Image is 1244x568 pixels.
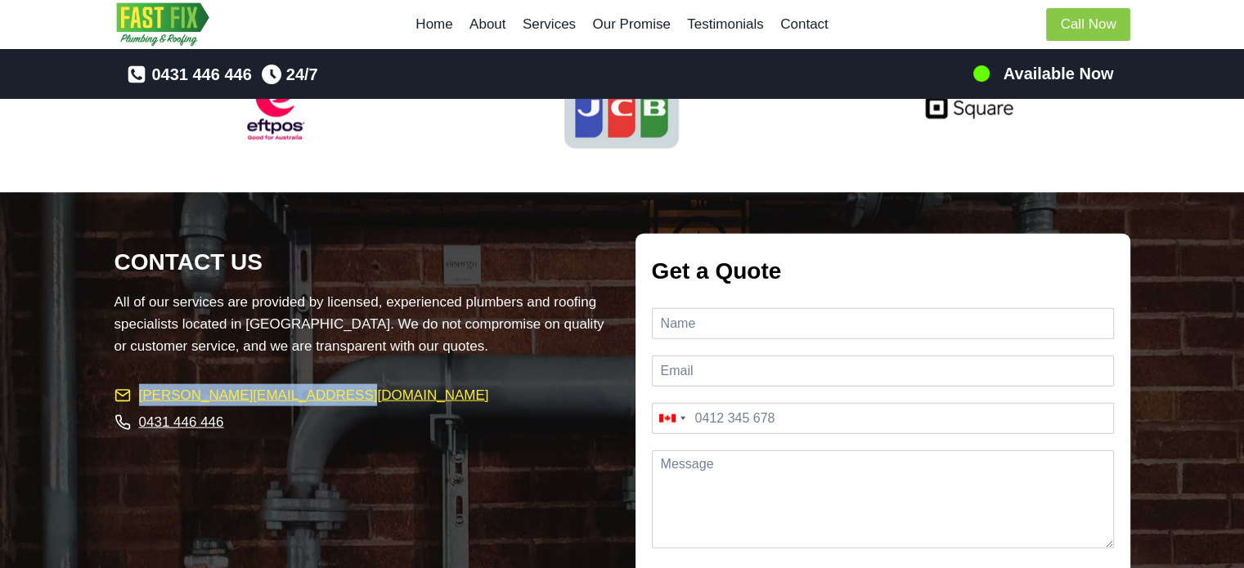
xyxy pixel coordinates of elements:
span: [PERSON_NAME][EMAIL_ADDRESS][DOMAIN_NAME] [139,384,489,406]
a: Contact [772,5,837,44]
input: Email [652,356,1114,387]
a: Our Promise [584,5,679,44]
a: 0431 446 446 [127,61,251,87]
a: Call Now [1046,8,1129,42]
span: 24/7 [286,61,318,87]
span: 0431 446 446 [151,61,251,87]
a: Testimonials [679,5,772,44]
input: Phone [652,403,1114,434]
h2: Get a Quote [652,254,1114,288]
a: Services [514,5,585,44]
nav: Primary Navigation [407,5,837,44]
button: Selected country [653,404,690,433]
h5: Available Now [1004,61,1114,86]
input: Name [652,308,1114,339]
img: 100-percents.png [972,64,991,83]
a: About [461,5,514,44]
p: All of our services are provided by licensed, experienced plumbers and roofing specialists locate... [115,291,609,358]
a: [PERSON_NAME][EMAIL_ADDRESS][DOMAIN_NAME] [115,384,489,407]
a: Home [407,5,461,44]
a: 0431 446 446 [139,411,224,433]
h2: CONTACT US [115,245,609,280]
